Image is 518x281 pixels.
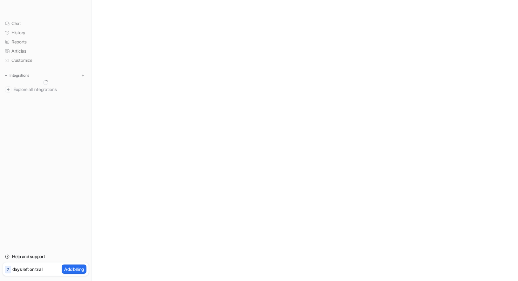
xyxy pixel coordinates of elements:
a: Help and support [3,252,89,261]
a: Articles [3,47,89,56]
button: Add billing [62,265,86,274]
a: Explore all integrations [3,85,89,94]
p: 7 [7,267,9,272]
p: Add billing [64,266,84,272]
p: days left on trial [12,266,43,272]
img: explore all integrations [5,86,11,93]
p: Integrations [10,73,29,78]
img: menu_add.svg [81,73,85,78]
a: Reports [3,37,89,46]
button: Integrations [3,72,31,79]
img: expand menu [4,73,8,78]
a: Customize [3,56,89,65]
span: Explore all integrations [13,84,86,95]
a: Chat [3,19,89,28]
a: History [3,28,89,37]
